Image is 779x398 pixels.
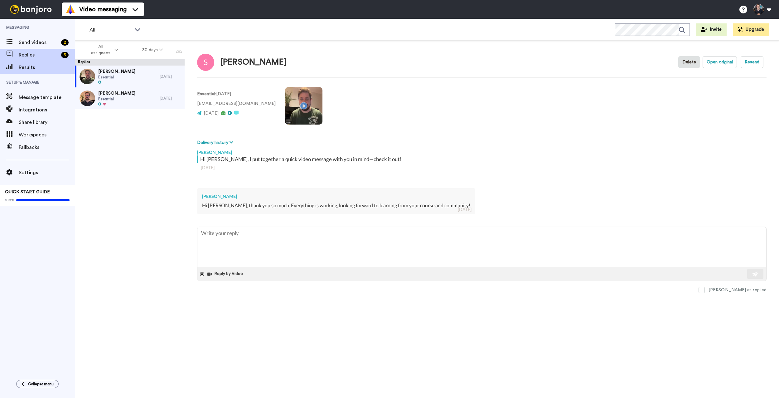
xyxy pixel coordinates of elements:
[177,48,181,53] img: export.svg
[75,59,185,66] div: Replies
[160,74,181,79] div: [DATE]
[61,39,69,46] div: 2
[201,165,763,171] div: [DATE]
[709,287,767,293] div: [PERSON_NAME] as replied
[7,5,54,14] img: bj-logo-header-white.svg
[19,94,75,101] span: Message template
[19,169,75,176] span: Settings
[75,66,185,87] a: [PERSON_NAME]Essential[DATE]
[197,139,235,146] button: Delivery history
[28,381,54,386] span: Collapse menu
[88,44,113,56] span: All assignees
[204,111,219,115] span: [DATE]
[733,23,769,36] button: Upgrade
[19,144,75,151] span: Fallbacks
[752,272,759,277] img: send-white.svg
[696,23,727,36] button: Invite
[19,119,75,126] span: Share library
[98,90,135,96] span: [PERSON_NAME]
[160,96,181,101] div: [DATE]
[197,54,214,71] img: Image of Simon
[65,4,75,14] img: vm-color.svg
[80,91,95,106] img: 7fc07682-7cd9-4cf3-bba7-3f8dbe7b385f-thumb.jpg
[19,51,59,59] span: Replies
[98,96,135,101] span: Essential
[90,26,131,34] span: All
[98,75,135,80] span: Essential
[5,190,50,194] span: QUICK START GUIDE
[76,41,130,59] button: All assignees
[207,269,245,279] button: Reply by Video
[202,202,470,209] div: Hi [PERSON_NAME], thank you so much. Everything is working, looking forward to learning from your...
[741,56,763,68] button: Resend
[75,87,185,109] a: [PERSON_NAME]Essential[DATE]
[80,69,95,84] img: 33e20991-efa3-4acb-bc32-32028534ad9c-thumb.jpg
[220,58,287,67] div: [PERSON_NAME]
[19,106,75,114] span: Integrations
[197,91,276,97] p: : [DATE]
[19,131,75,139] span: Workspaces
[19,64,75,71] span: Results
[197,146,767,155] div: [PERSON_NAME]
[79,5,127,14] span: Video messaging
[19,39,59,46] span: Send videos
[175,45,183,55] button: Export all results that match these filters now.
[678,56,700,68] button: Delete
[703,56,737,68] button: Open original
[197,101,276,107] p: [EMAIL_ADDRESS][DOMAIN_NAME]
[200,155,765,163] div: Hi [PERSON_NAME], I put together a quick video message with you in mind—check it out!
[458,206,472,213] div: [DATE]
[16,380,59,388] button: Collapse menu
[5,198,15,203] span: 100%
[130,44,175,56] button: 30 days
[202,193,470,199] div: [PERSON_NAME]
[98,68,135,75] span: [PERSON_NAME]
[197,92,215,96] strong: Essential
[61,52,69,58] div: 5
